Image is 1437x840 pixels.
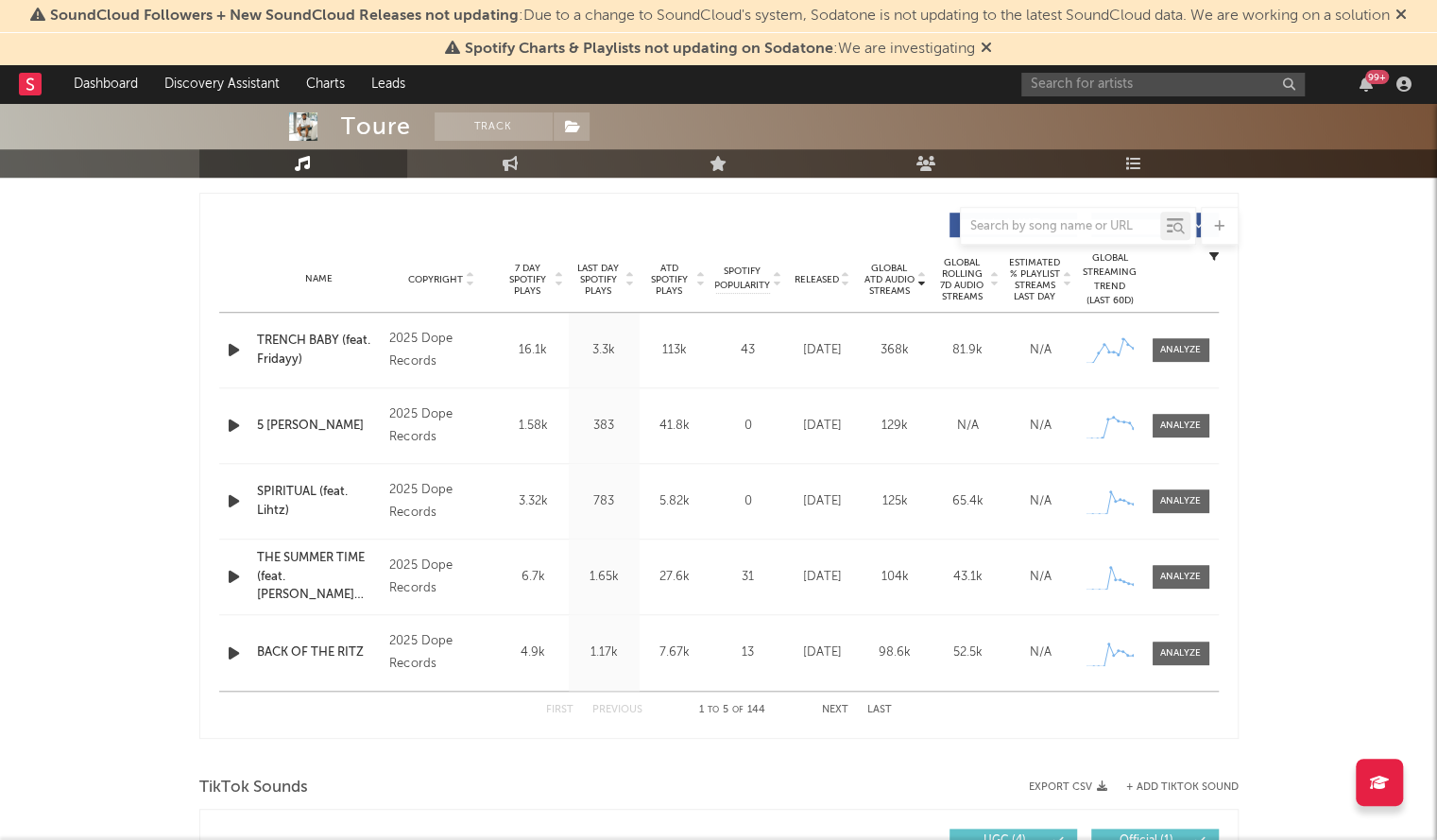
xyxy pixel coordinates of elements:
[199,777,308,799] span: TikTok Sounds
[791,492,854,511] div: [DATE]
[644,492,706,511] div: 5.82k
[151,65,293,103] a: Discovery Assistant
[936,643,1000,662] div: 52.5k
[435,112,553,141] button: Track
[60,65,151,103] a: Dashboard
[1009,568,1072,587] div: N/A
[1009,417,1072,436] div: N/A
[864,263,915,297] span: Global ATD Audio Streams
[936,492,1000,511] div: 65.4k
[257,272,381,286] div: Name
[503,341,564,360] div: 16.1k
[1021,73,1305,96] input: Search for artists
[408,274,463,285] span: Copyright
[389,328,492,373] div: 2025 Dope Records
[864,492,927,511] div: 125k
[981,42,992,57] span: Dismiss
[644,263,694,297] span: ATD Spotify Plays
[867,705,892,715] button: Last
[341,112,411,141] div: Toure
[1365,70,1389,84] div: 99 +
[573,263,624,297] span: Last Day Spotify Plays
[791,341,854,360] div: [DATE]
[257,643,381,662] a: BACK OF THE RITZ
[864,341,927,360] div: 368k
[715,643,781,662] div: 13
[644,643,706,662] div: 7.67k
[864,643,927,662] div: 98.6k
[644,341,706,360] div: 113k
[1009,341,1072,360] div: N/A
[961,219,1160,234] input: Search by song name or URL
[573,643,635,662] div: 1.17k
[257,549,381,605] a: THE SUMMER TIME (feat. [PERSON_NAME] Shimmy)
[257,417,381,436] a: 5 [PERSON_NAME]
[680,699,784,722] div: 1 5 144
[389,479,492,524] div: 2025 Dope Records
[503,568,564,587] div: 6.7k
[573,492,635,511] div: 783
[791,417,854,436] div: [DATE]
[1107,782,1239,793] button: + Add TikTok Sound
[465,42,975,57] span: : We are investigating
[389,555,492,600] div: 2025 Dope Records
[791,643,854,662] div: [DATE]
[1360,77,1373,92] button: 99+
[708,706,719,714] span: to
[50,9,1390,24] span: : Due to a change to SoundCloud's system, Sodatone is not updating to the latest SoundCloud data....
[389,403,492,449] div: 2025 Dope Records
[864,417,927,436] div: 129k
[465,42,833,57] span: Spotify Charts & Playlists not updating on Sodatone
[715,492,781,511] div: 0
[714,265,770,293] span: Spotify Popularity
[936,568,1000,587] div: 43.1k
[791,568,854,587] div: [DATE]
[644,568,706,587] div: 27.6k
[573,568,635,587] div: 1.65k
[50,9,519,24] span: SoundCloud Followers + New SoundCloud Releases not updating
[1009,643,1072,662] div: N/A
[715,417,781,436] div: 0
[257,332,381,369] a: TRENCH BABY (feat. Fridayy)
[822,705,848,715] button: Next
[936,257,988,302] span: Global Rolling 7D Audio Streams
[715,341,781,360] div: 43
[389,630,492,676] div: 2025 Dope Records
[1029,781,1107,793] button: Export CSV
[573,341,635,360] div: 3.3k
[573,417,635,436] div: 383
[644,417,706,436] div: 41.8k
[503,643,564,662] div: 4.9k
[503,492,564,511] div: 3.32k
[1126,782,1239,793] button: + Add TikTok Sound
[795,274,839,285] span: Released
[503,417,564,436] div: 1.58k
[293,65,358,103] a: Charts
[715,568,781,587] div: 31
[592,705,642,715] button: Previous
[503,263,553,297] span: 7 Day Spotify Plays
[864,568,927,587] div: 104k
[732,706,744,714] span: of
[936,417,1000,436] div: N/A
[1082,251,1138,308] div: Global Streaming Trend (Last 60D)
[546,705,573,715] button: First
[257,483,381,520] a: SPIRITUAL (feat. Lihtz)
[1395,9,1407,24] span: Dismiss
[1009,492,1072,511] div: N/A
[358,65,419,103] a: Leads
[1009,257,1061,302] span: Estimated % Playlist Streams Last Day
[936,341,1000,360] div: 81.9k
